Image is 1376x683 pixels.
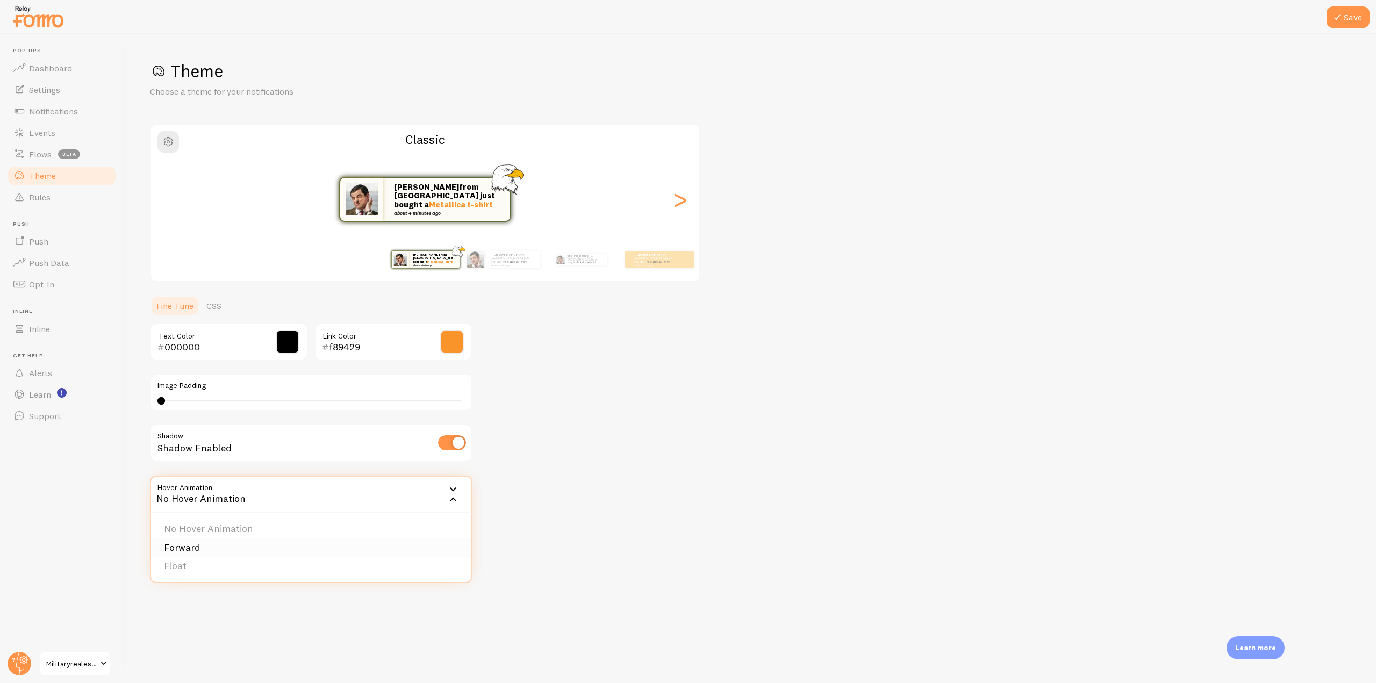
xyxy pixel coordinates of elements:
p: from [GEOGRAPHIC_DATA] just bought a [413,253,455,266]
svg: <p>Watch New Feature Tutorials!</p> [57,388,67,398]
span: Alerts [29,368,52,378]
h1: Theme [150,60,1350,82]
a: Alerts [6,362,117,384]
span: Dashboard [29,63,72,74]
a: Metallica t-shirt [577,261,596,264]
div: Learn more [1227,636,1285,659]
div: Shadow Enabled [150,424,472,463]
span: Pop-ups [13,47,117,54]
img: Fomo [467,251,484,268]
span: Events [29,127,55,138]
span: Support [29,411,61,421]
span: Settings [29,84,60,95]
strong: [PERSON_NAME] [567,255,588,258]
a: Theme [6,165,117,186]
h2: Classic [151,131,699,148]
span: Flows [29,149,52,160]
small: about 4 minutes ago [413,264,454,266]
li: Forward [151,538,471,557]
div: Next slide [673,161,686,238]
p: from [GEOGRAPHIC_DATA] just bought a [567,254,603,265]
a: Events [6,122,117,143]
span: Inline [29,323,50,334]
p: from [GEOGRAPHIC_DATA] just bought a [394,183,499,216]
a: Learn [6,384,117,405]
label: Image Padding [157,381,465,391]
a: Flows beta [6,143,117,165]
a: Rules [6,186,117,208]
img: Fomo [346,183,378,215]
li: No Hover Animation [151,520,471,538]
strong: [PERSON_NAME] [394,182,459,192]
small: about 4 minutes ago [634,264,676,266]
span: Opt-In [29,279,54,290]
span: Push Data [29,257,69,268]
strong: [PERSON_NAME] [491,253,517,257]
a: Metallica t-shirt [647,260,670,264]
a: Push [6,231,117,252]
span: Notifications [29,106,78,117]
span: Militaryrealestateinvest [46,657,97,670]
a: Inline [6,318,117,340]
a: Notifications [6,100,117,122]
p: Choose a theme for your notifications [150,85,408,98]
a: Metallica t-shirt [427,260,453,264]
a: Militaryrealestateinvest [39,651,111,677]
a: Fine Tune [150,295,200,317]
a: CSS [200,295,228,317]
small: about 4 minutes ago [491,264,535,266]
a: Dashboard [6,57,117,79]
span: Theme [29,170,56,181]
div: No Hover Animation [150,476,472,513]
span: Push [13,221,117,228]
strong: [PERSON_NAME] [413,253,439,257]
a: Settings [6,79,117,100]
a: Support [6,405,117,427]
p: from [GEOGRAPHIC_DATA] just bought a [634,253,677,266]
a: Metallica t-shirt [504,260,527,264]
img: fomo-relay-logo-orange.svg [11,3,65,30]
a: Metallica t-shirt [429,199,493,210]
span: Learn [29,389,51,400]
p: from [GEOGRAPHIC_DATA] just bought a [491,253,536,266]
li: Float [151,557,471,576]
img: Fomo [556,255,564,264]
img: Fomo [393,253,406,266]
span: beta [58,149,80,159]
small: about 4 minutes ago [394,211,496,216]
span: Rules [29,192,51,203]
a: Opt-In [6,274,117,295]
a: Push Data [6,252,117,274]
span: Inline [13,308,117,315]
strong: [PERSON_NAME] [634,253,660,257]
span: Push [29,236,48,247]
p: Learn more [1235,643,1276,653]
span: Get Help [13,353,117,360]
